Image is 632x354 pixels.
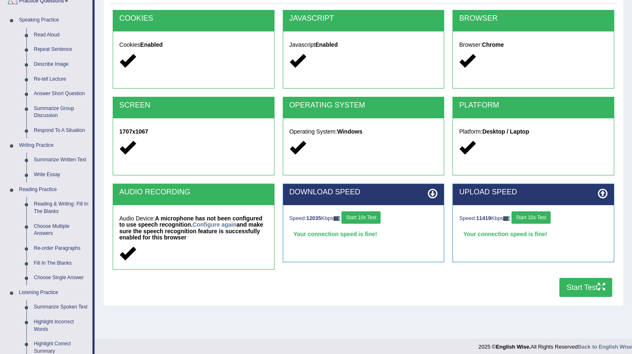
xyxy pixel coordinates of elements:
a: Summarize Written Text [30,153,92,167]
h2: DOWNLOAD SPEED [289,188,438,196]
strong: Windows [337,128,362,135]
h2: UPLOAD SPEED [459,188,608,196]
a: Summarize Spoken Text [30,300,92,315]
strong: 11419 [476,215,491,221]
h5: Platform: [459,129,608,135]
strong: Desktop / Laptop [482,128,529,135]
a: Fill In The Blanks [30,256,92,271]
a: Reading & Writing: Fill In The Blanks [30,197,92,219]
strong: 12035 [306,215,321,221]
div: Speed: Kbps [459,211,608,226]
a: Speaking Practice [15,13,92,28]
strong: Chrome [482,41,504,48]
h2: SCREEN [119,101,268,110]
img: ajax-loader-fb-connection.gif [334,216,340,221]
h2: COOKIES [119,14,268,23]
strong: Enabled [315,41,338,48]
button: Start 10s Test [511,211,551,224]
h5: Browser: [459,42,608,48]
div: Your connection speed is fine! [289,228,438,240]
strong: English Wise. [496,344,530,350]
a: Choose Multiple Answers [30,219,92,241]
strong: A microphone has not been configured to use speech recognition. and make sure the speech recognit... [119,215,263,241]
h5: Operating System: [289,129,438,135]
a: Answer Short Question [30,86,92,101]
h2: PLATFORM [459,101,608,110]
a: Describe Image [30,57,92,72]
button: Start 10s Test [341,211,381,224]
a: Re-order Paragraphs [30,241,92,256]
h5: Audio Device: [119,215,268,241]
h2: JAVASCRIPT [289,14,438,23]
a: Respond To A Situation [30,123,92,138]
strong: Enabled [140,41,163,48]
h2: AUDIO RECORDING [119,188,268,196]
a: Reading Practice [15,182,92,197]
a: Choose Single Answer [30,270,92,285]
a: Read Aloud [30,28,92,43]
strong: 1707x1067 [119,128,148,135]
a: Write Essay [30,167,92,182]
a: Highlight Incorrect Words [30,315,92,337]
img: ajax-loader-fb-connection.gif [503,216,510,221]
button: Start Test [559,278,612,297]
a: Configure again [192,221,237,228]
h2: OPERATING SYSTEM [289,101,438,110]
div: Speed: Kbps [289,211,438,226]
a: Writing Practice [15,138,92,153]
a: Re-tell Lecture [30,72,92,87]
h5: Javascript [289,42,438,48]
a: Repeat Sentence [30,42,92,57]
a: Listening Practice [15,285,92,300]
a: Summarize Group Discussion [30,101,92,123]
a: Back to English Wise [578,344,632,350]
h5: Cookies [119,42,268,48]
div: 2025 © All Rights Reserved [478,339,632,351]
div: Your connection speed is fine! [459,228,608,240]
h2: BROWSER [459,14,608,23]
